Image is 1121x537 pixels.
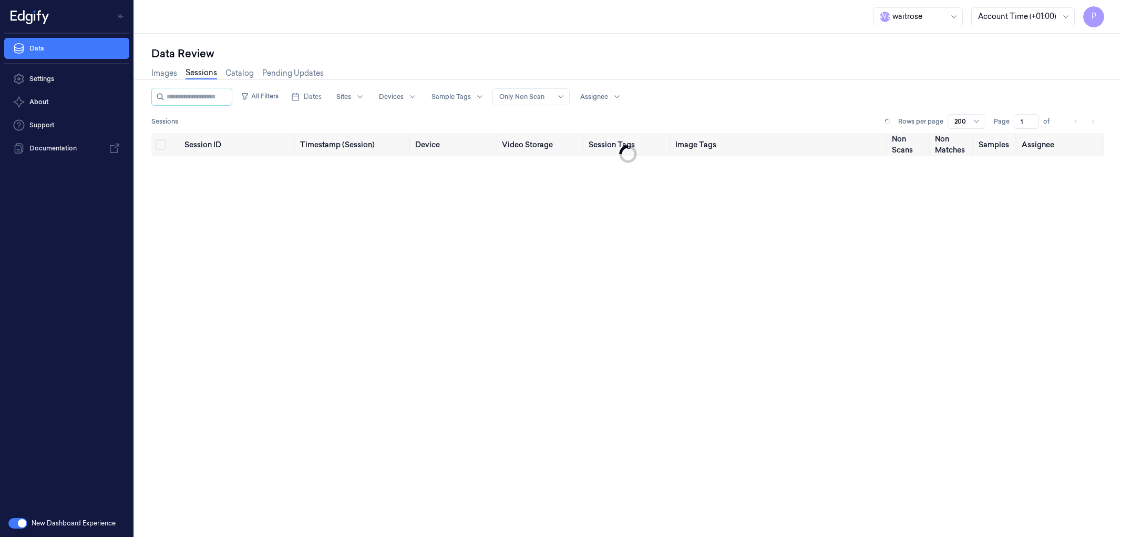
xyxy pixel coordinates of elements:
[4,38,129,59] a: Data
[4,92,129,113] button: About
[225,68,254,79] a: Catalog
[262,68,324,79] a: Pending Updates
[931,133,974,156] th: Non Matches
[1083,6,1104,27] button: P
[994,117,1010,126] span: Page
[304,92,322,102] span: Dates
[888,133,931,156] th: Non Scans
[112,8,129,25] button: Toggle Navigation
[4,68,129,89] a: Settings
[151,68,177,79] a: Images
[584,133,671,156] th: Session Tags
[1068,114,1100,129] nav: pagination
[1017,133,1104,156] th: Assignee
[898,117,943,126] p: Rows per page
[4,115,129,136] a: Support
[880,12,890,22] span: W a
[186,67,217,79] a: Sessions
[180,133,296,156] th: Session ID
[156,139,166,150] button: Select all
[151,46,1104,61] div: Data Review
[236,88,283,105] button: All Filters
[671,133,888,156] th: Image Tags
[1043,117,1060,126] span: of
[287,88,326,105] button: Dates
[151,117,178,126] span: Sessions
[4,138,129,159] a: Documentation
[974,133,1017,156] th: Samples
[411,133,498,156] th: Device
[296,133,412,156] th: Timestamp (Session)
[498,133,584,156] th: Video Storage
